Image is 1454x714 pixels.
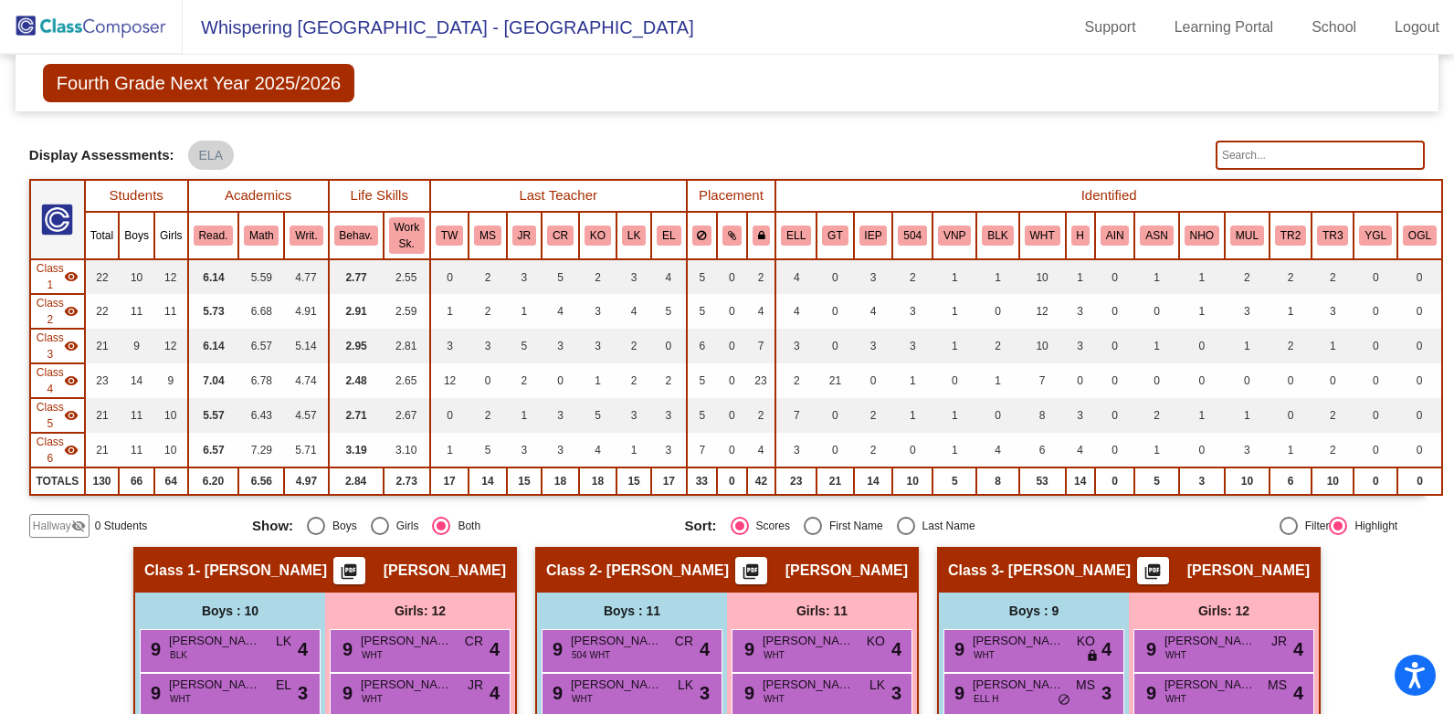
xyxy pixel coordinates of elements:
td: 3 [507,433,542,467]
td: 5 [542,259,579,294]
th: Life Skills [329,180,430,212]
td: 7 [1019,363,1066,398]
button: Math [244,226,279,246]
td: Michael Seabrook - Seabrook [30,398,85,433]
button: JR [512,226,536,246]
button: OGL [1403,226,1437,246]
td: 1 [932,329,976,363]
td: 1 [430,294,469,329]
td: 10 [1019,259,1066,294]
button: TR2 [1275,226,1306,246]
td: 23 [85,363,119,398]
td: 0 [717,294,747,329]
th: Jennnifer Russell [507,212,542,259]
th: Keep with teacher [747,212,776,259]
th: Girls [154,212,188,259]
th: Tier 2 [1270,212,1312,259]
td: 10 [1019,329,1066,363]
td: 0 [1397,398,1442,433]
td: 1 [579,363,616,398]
td: 0 [1134,363,1178,398]
th: Total [85,212,119,259]
th: Keep away students [687,212,718,259]
td: 3 [1225,294,1270,329]
td: 4.74 [284,363,328,398]
td: 4.91 [284,294,328,329]
td: 3 [854,329,893,363]
td: 4 [854,294,893,329]
td: 14 [119,363,154,398]
span: Display Assessments: [29,147,174,163]
th: Lauren Killinger [616,212,651,259]
input: Search... [1216,141,1425,170]
td: 2.95 [329,329,384,363]
td: 3 [854,259,893,294]
td: 0 [1179,433,1225,467]
td: 4.77 [284,259,328,294]
td: 3 [1066,294,1095,329]
mat-icon: visibility [64,373,79,388]
th: American Indian/Alaskan Native [1095,212,1135,259]
button: YGL [1359,226,1392,246]
td: Dana Cartieri - Cox-Jones [30,259,85,294]
button: ASN [1140,226,1173,246]
td: 0 [1095,398,1135,433]
td: 4 [616,294,651,329]
th: Keep with students [717,212,747,259]
td: 2.59 [384,294,430,329]
td: 2 [854,433,893,467]
td: 5 [687,294,718,329]
td: 2 [1312,259,1354,294]
td: 5 [687,363,718,398]
button: VNP [938,226,971,246]
td: 2 [747,259,776,294]
td: 2.77 [329,259,384,294]
td: 21 [85,329,119,363]
td: 3 [469,329,507,363]
td: 8 [1019,398,1066,433]
td: 0 [717,398,747,433]
td: 0 [1179,329,1225,363]
td: 1 [507,294,542,329]
td: 2 [775,363,817,398]
button: KO [585,226,611,246]
td: 6.14 [188,259,239,294]
th: Tracy Webb [430,212,469,259]
td: 5 [579,398,616,433]
th: Gifted and Talented [817,212,853,259]
th: Karla O'Neal [579,212,616,259]
td: 0 [430,259,469,294]
td: 0 [817,259,853,294]
td: 1 [932,398,976,433]
td: 1 [1134,329,1178,363]
th: Last Teacher [430,180,687,212]
td: 6.78 [238,363,284,398]
td: 4 [651,259,686,294]
td: 3 [775,433,817,467]
td: 0 [1397,294,1442,329]
td: 22 [85,294,119,329]
td: Karla O'Neal - Allen [30,294,85,329]
td: 10 [154,433,188,467]
td: 0 [651,329,686,363]
span: Class 4 [37,364,64,397]
button: LK [622,226,646,246]
td: 2 [1225,259,1270,294]
th: Boys [119,212,154,259]
td: 12 [154,259,188,294]
td: 7 [775,398,817,433]
td: 2 [854,398,893,433]
td: 0 [817,329,853,363]
td: 0 [1066,363,1095,398]
td: 3 [651,433,686,467]
td: 6.57 [238,329,284,363]
td: 5 [507,329,542,363]
td: 1 [976,363,1018,398]
td: 0 [1354,294,1397,329]
th: Catherine Reber [542,212,579,259]
button: MUL [1230,226,1264,246]
td: 1 [1134,259,1178,294]
td: 2 [976,329,1018,363]
td: 5 [687,398,718,433]
button: 504 [898,226,927,246]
